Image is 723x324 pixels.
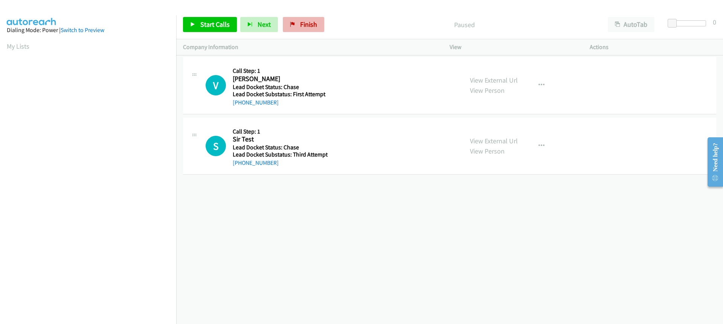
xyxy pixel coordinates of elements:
h5: Lead Docket Substatus: First Attempt [233,91,326,98]
div: Dialing Mode: Power | [7,26,169,35]
h5: Lead Docket Substatus: Third Attempt [233,151,328,158]
a: [PHONE_NUMBER] [233,99,279,106]
a: View Person [470,147,505,155]
h1: S [206,136,226,156]
h5: Call Step: 1 [233,128,328,135]
a: Finish [283,17,324,32]
div: 0 [713,17,716,27]
p: View [450,43,576,52]
h5: Lead Docket Status: Chase [233,83,326,91]
h5: Lead Docket Status: Chase [233,144,328,151]
a: View Person [470,86,505,95]
button: AutoTab [608,17,654,32]
h5: Call Step: 1 [233,67,326,75]
h1: V [206,75,226,95]
p: Actions [590,43,716,52]
p: Company Information [183,43,436,52]
h2: Sir Test [233,135,326,144]
a: View External Url [470,76,518,84]
span: Start Calls [200,20,230,29]
h2: [PERSON_NAME] [233,75,326,83]
p: Paused [334,20,594,30]
a: View External Url [470,137,518,145]
a: Start Calls [183,17,237,32]
button: Next [240,17,278,32]
iframe: Resource Center [701,132,723,192]
div: Delay between calls (in seconds) [671,20,706,26]
a: Switch to Preview [61,26,104,34]
span: Next [258,20,271,29]
span: Finish [300,20,317,29]
a: [PHONE_NUMBER] [233,159,279,166]
a: My Lists [7,42,29,51]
